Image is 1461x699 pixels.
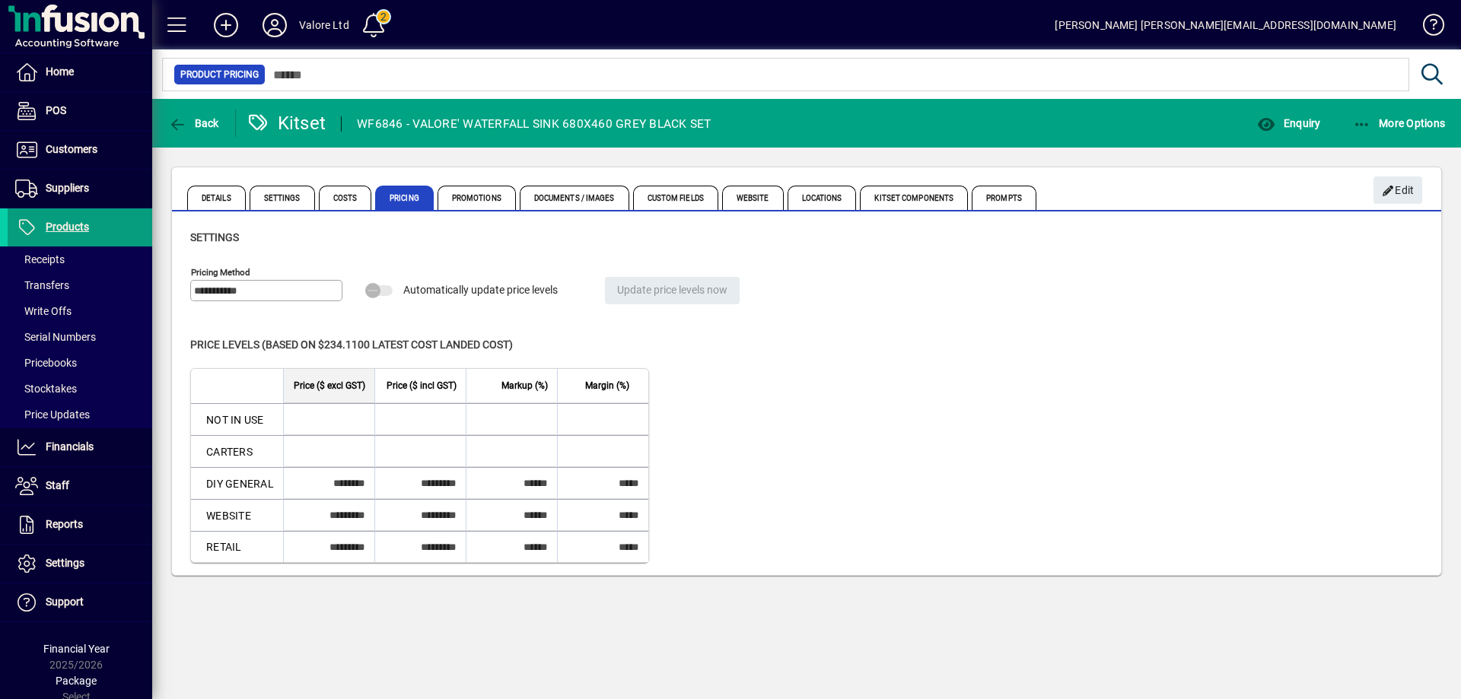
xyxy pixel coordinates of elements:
span: Price ($ incl GST) [387,377,457,394]
span: Support [46,596,84,608]
div: Valore Ltd [299,13,349,37]
span: Custom Fields [633,186,718,210]
a: Write Offs [8,298,152,324]
span: Home [46,65,74,78]
td: NOT IN USE [191,403,283,435]
td: WEBSITE [191,499,283,531]
a: Settings [8,545,152,583]
span: Product Pricing [180,67,259,82]
span: Details [187,186,246,210]
button: Add [202,11,250,39]
span: Staff [46,479,69,491]
span: Settings [250,186,315,210]
span: Pricing [375,186,434,210]
a: Serial Numbers [8,324,152,350]
a: Transfers [8,272,152,298]
button: More Options [1349,110,1450,137]
span: Settings [46,557,84,569]
a: Stocktakes [8,376,152,402]
a: Suppliers [8,170,152,208]
a: Financials [8,428,152,466]
div: [PERSON_NAME] [PERSON_NAME][EMAIL_ADDRESS][DOMAIN_NAME] [1055,13,1396,37]
a: POS [8,92,152,130]
span: Back [168,117,219,129]
button: Profile [250,11,299,39]
span: Customers [46,143,97,155]
span: Receipts [15,253,65,265]
a: Knowledge Base [1412,3,1442,52]
span: Automatically update price levels [403,284,558,296]
span: Locations [788,186,857,210]
span: Promotions [438,186,516,210]
span: More Options [1353,117,1446,129]
span: Pricebooks [15,357,77,369]
td: RETAIL [191,531,283,562]
span: Stocktakes [15,383,77,395]
button: Edit [1373,176,1422,204]
span: Serial Numbers [15,331,96,343]
span: Update price levels now [617,278,727,303]
span: Margin (%) [585,377,629,394]
span: Reports [46,518,83,530]
a: Receipts [8,246,152,272]
span: Price levels (based on $234.1100 Latest cost landed cost) [190,338,513,351]
a: Home [8,53,152,91]
span: Suppliers [46,182,89,194]
a: Support [8,583,152,621]
div: Kitset [247,111,326,135]
span: Website [722,186,784,210]
a: Reports [8,506,152,544]
span: Markup (%) [501,377,548,394]
span: Transfers [15,279,69,291]
span: Financial Year [43,643,110,655]
a: Pricebooks [8,350,152,376]
span: Write Offs [15,305,72,317]
span: Products [46,221,89,233]
span: Kitset Components [860,186,968,210]
button: Enquiry [1253,110,1324,137]
mat-label: Pricing method [191,267,250,278]
button: Back [164,110,223,137]
div: WF6846 - VALORE' WATERFALL SINK 680X460 GREY BLACK SET [357,112,711,136]
span: Enquiry [1257,117,1320,129]
span: Package [56,675,97,687]
span: Documents / Images [520,186,629,210]
span: Price ($ excl GST) [294,377,365,394]
a: Price Updates [8,402,152,427]
span: Costs [319,186,372,210]
span: Price Updates [15,408,90,421]
td: CARTERS [191,435,283,467]
app-page-header-button: Back [152,110,236,137]
a: Staff [8,467,152,505]
span: Edit [1382,178,1415,203]
td: DIY GENERAL [191,467,283,499]
span: Settings [190,231,239,243]
span: Prompts [972,186,1036,210]
span: POS [46,104,66,116]
span: Financials [46,440,94,453]
button: Update price levels now [605,277,740,304]
a: Customers [8,131,152,169]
